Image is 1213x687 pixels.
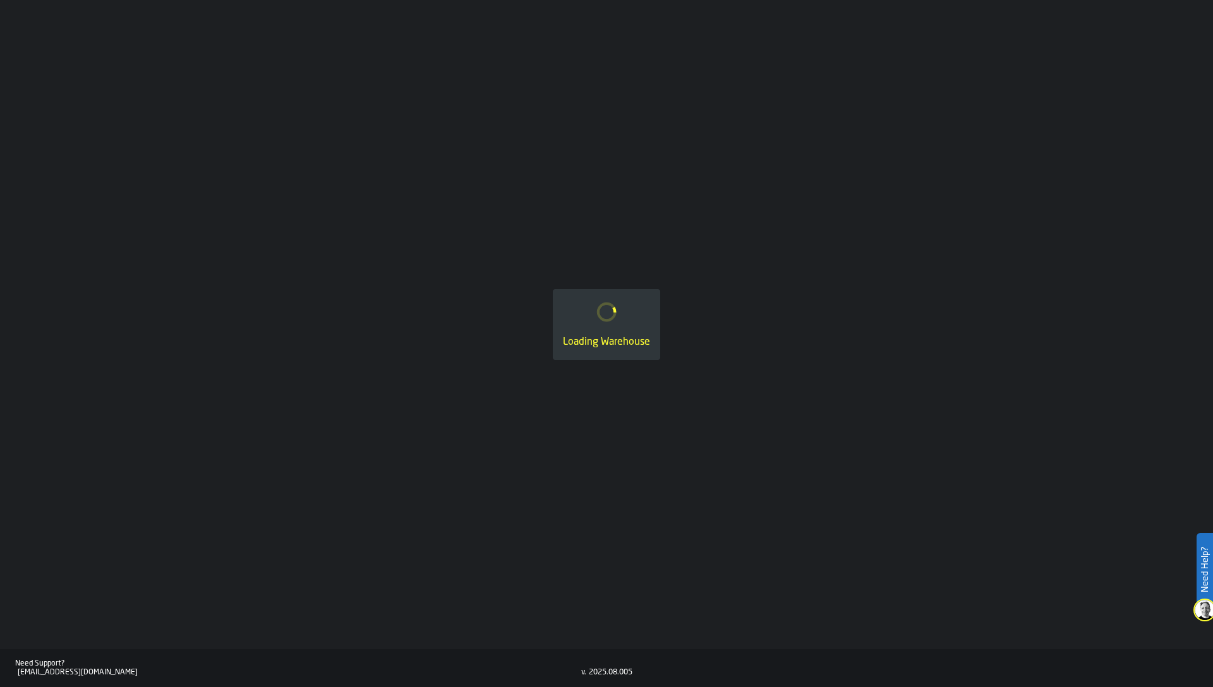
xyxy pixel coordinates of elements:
[18,668,581,677] div: [EMAIL_ADDRESS][DOMAIN_NAME]
[563,335,650,350] div: Loading Warehouse
[15,659,581,668] div: Need Support?
[15,659,581,677] a: Need Support?[EMAIL_ADDRESS][DOMAIN_NAME]
[581,668,586,677] div: v.
[589,668,632,677] div: 2025.08.005
[1198,534,1212,605] label: Need Help?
